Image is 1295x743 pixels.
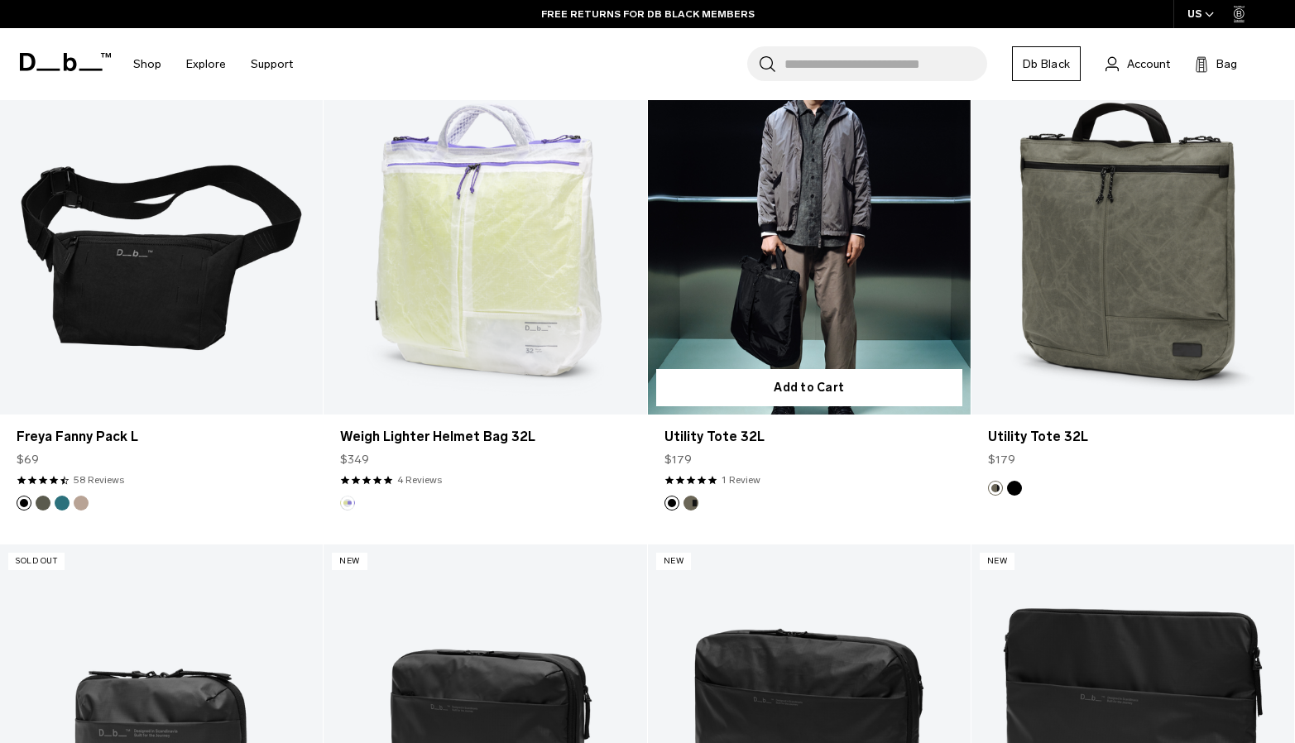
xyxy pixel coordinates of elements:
[656,553,692,570] p: New
[1216,55,1237,73] span: Bag
[988,427,1278,447] a: Utility Tote 32L
[664,496,679,511] button: Black Out
[683,496,698,511] button: Forest Green
[74,496,89,511] button: Fogbow Beige
[36,496,50,511] button: Moss Green
[186,35,226,93] a: Explore
[17,451,39,468] span: $69
[133,35,161,93] a: Shop
[8,553,65,570] p: Sold Out
[664,451,692,468] span: $179
[1106,54,1170,74] a: Account
[664,427,954,447] a: Utility Tote 32L
[656,369,962,406] button: Add to Cart
[55,496,70,511] button: Midnight Teal
[121,28,305,100] nav: Main Navigation
[251,35,293,93] a: Support
[17,427,306,447] a: Freya Fanny Pack L
[17,496,31,511] button: Black Out
[1127,55,1170,73] span: Account
[1007,481,1022,496] button: Black Out
[988,451,1015,468] span: $179
[74,472,124,487] a: 58 reviews
[340,496,355,511] button: Aurora
[648,55,971,415] a: Utility Tote 32L
[1012,46,1081,81] a: Db Black
[541,7,755,22] a: FREE RETURNS FOR DB BLACK MEMBERS
[980,553,1015,570] p: New
[722,472,760,487] a: 1 reviews
[397,472,442,487] a: 4 reviews
[1195,54,1237,74] button: Bag
[988,481,1003,496] button: Forest Green
[332,553,367,570] p: New
[971,55,1294,415] a: Utility Tote 32L
[340,427,630,447] a: Weigh Lighter Helmet Bag 32L
[340,451,369,468] span: $349
[324,55,646,415] a: Weigh Lighter Helmet Bag 32L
